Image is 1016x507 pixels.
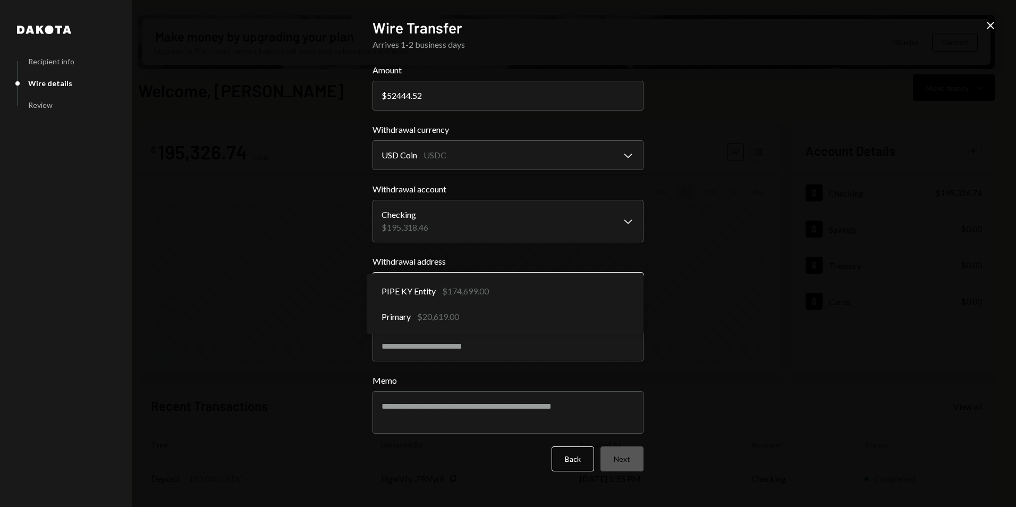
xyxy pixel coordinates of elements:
label: Withdrawal address [372,255,644,268]
button: Withdrawal currency [372,140,644,170]
h2: Wire Transfer [372,18,644,38]
div: $ [382,90,387,100]
div: Arrives 1-2 business days [372,38,644,51]
label: Memo [372,374,644,387]
label: Amount [372,64,644,77]
span: PIPE KY Entity [382,285,436,298]
div: Recipient info [28,57,74,66]
button: Withdrawal address [372,272,644,302]
div: USDC [424,149,446,162]
button: Back [552,446,594,471]
div: $174,699.00 [442,285,489,298]
div: Wire details [28,79,72,88]
input: 0.00 [372,81,644,111]
div: $20,619.00 [417,310,459,323]
span: Primary [382,310,411,323]
div: Review [28,100,53,109]
label: Withdrawal currency [372,123,644,136]
button: Withdrawal account [372,200,644,242]
label: Withdrawal account [372,183,644,196]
